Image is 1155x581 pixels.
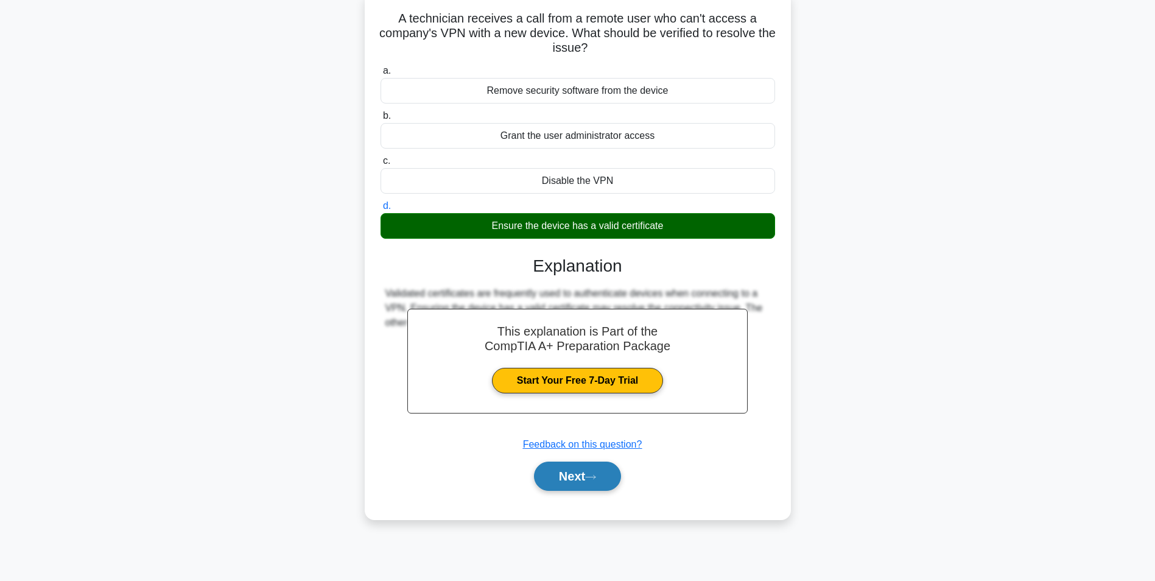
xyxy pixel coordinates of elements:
div: Disable the VPN [381,168,775,194]
div: Remove security software from the device [381,78,775,104]
div: Grant the user administrator access [381,123,775,149]
span: a. [383,65,391,76]
a: Start Your Free 7-Day Trial [492,368,663,393]
div: Ensure the device has a valid certificate [381,213,775,239]
div: Validated certificates are frequently used to authenticate devices when connecting to a VPN. Ensu... [385,286,770,330]
span: d. [383,200,391,211]
button: Next [534,462,621,491]
h5: A technician receives a call from a remote user who can't access a company's VPN with a new devic... [379,11,776,56]
span: c. [383,155,390,166]
span: b. [383,110,391,121]
a: Feedback on this question? [523,439,642,449]
h3: Explanation [388,256,768,276]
